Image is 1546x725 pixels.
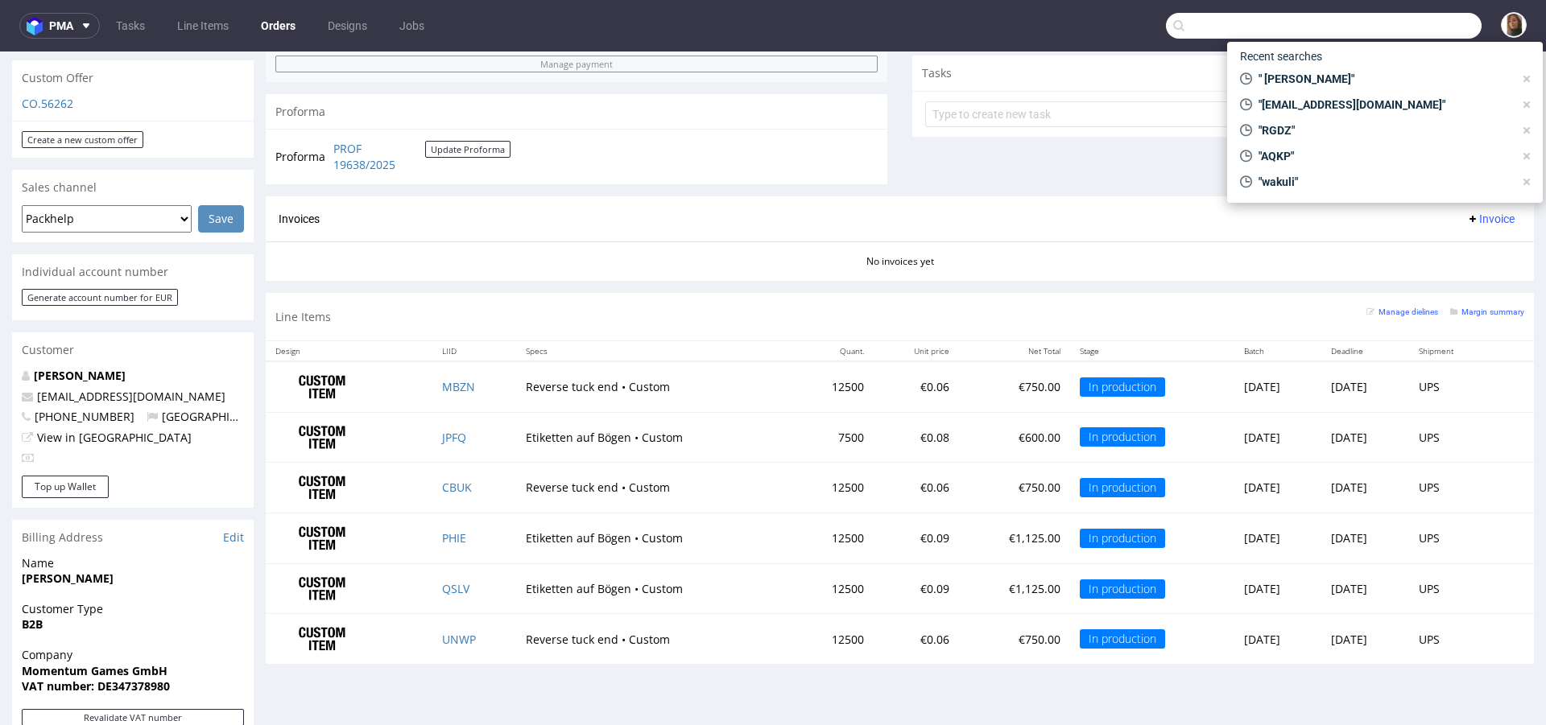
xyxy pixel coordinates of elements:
th: Deadline [1321,290,1408,310]
small: Manage dielines [1366,256,1438,265]
a: [EMAIL_ADDRESS][DOMAIN_NAME] [37,337,225,352]
th: LIID [432,290,516,310]
img: logo [27,17,49,35]
td: €0.08 [874,360,960,411]
span: Tasks [922,14,952,30]
td: 12500 [792,310,873,360]
img: ico-item-custom-a8f9c3db6a5631ce2f509e228e8b95abde266dc4376634de7b166047de09ff05.png [282,467,362,507]
td: Proforma [275,88,329,122]
th: Specs [516,290,793,310]
a: CO.56262 [22,44,73,60]
a: View all [1490,15,1524,29]
img: ico-item-custom-a8f9c3db6a5631ce2f509e228e8b95abde266dc4376634de7b166047de09ff05.png [282,517,362,558]
td: [DATE] [1321,411,1408,462]
a: UNWP [442,580,476,595]
div: In production [1080,528,1165,547]
td: Etiketten auf Bögen • Custom [516,512,793,562]
td: Etiketten auf Bögen • Custom [516,360,793,411]
th: Quant. [792,290,873,310]
td: UPS [1409,462,1494,513]
a: QSLV [442,529,469,545]
span: Invoices [279,161,320,174]
a: Tasks [106,13,155,39]
td: [DATE] [1234,360,1321,411]
div: Line Items [266,241,1534,289]
td: UPS [1409,512,1494,562]
span: "RGDZ" [1252,122,1514,138]
a: View in [GEOGRAPHIC_DATA] [37,378,192,393]
td: Etiketten auf Bögen • Custom [516,462,793,513]
td: €0.06 [874,411,960,462]
td: [DATE] [1321,512,1408,562]
span: "[EMAIL_ADDRESS][DOMAIN_NAME]" [1252,97,1514,113]
td: [DATE] [1321,360,1408,411]
button: Update Proforma [425,89,511,106]
span: Invoice [1466,161,1515,174]
span: "AQKP" [1252,148,1514,164]
td: [DATE] [1234,411,1321,462]
span: pma [49,20,73,31]
div: Sales channel [12,118,254,154]
td: 12500 [792,462,873,513]
td: Reverse tuck end • Custom [516,310,793,360]
p: €1,125.00 [969,479,1060,495]
strong: B2B [22,565,43,580]
td: [DATE] [1234,310,1321,360]
p: €750.00 [969,428,1060,444]
td: 12500 [792,562,873,612]
a: PROF 19638/2025 [333,89,425,121]
span: "wakuli" [1252,174,1514,190]
img: ico-item-custom-a8f9c3db6a5631ce2f509e228e8b95abde266dc4376634de7b166047de09ff05.png [282,366,362,406]
img: ico-item-custom-a8f9c3db6a5631ce2f509e228e8b95abde266dc4376634de7b166047de09ff05.png [282,416,362,456]
td: [DATE] [1321,462,1408,513]
input: Type to create new task [925,50,1521,76]
div: In production [1080,376,1165,395]
a: Create a new custom offer [22,80,143,97]
div: Customer [12,281,254,316]
span: Company [22,595,244,612]
span: Recent searches [1234,43,1329,69]
img: ico-item-custom-a8f9c3db6a5631ce2f509e228e8b95abde266dc4376634de7b166047de09ff05.png [282,567,362,608]
div: In production [1080,477,1165,496]
img: Angelina Marć [1503,14,1525,36]
th: Design [266,290,432,310]
td: 7500 [792,360,873,411]
a: JPFQ [442,378,466,393]
div: Individual account number [12,203,254,238]
button: pma [19,13,100,39]
strong: [PERSON_NAME] [22,519,114,534]
span: [PHONE_NUMBER] [22,357,134,373]
td: Reverse tuck end • Custom [516,411,793,462]
a: [PERSON_NAME] [34,316,126,332]
a: Jobs [390,13,434,39]
button: Top up Wallet [22,424,109,447]
div: No invoices yet [266,190,1534,217]
td: UPS [1409,360,1494,411]
td: €0.06 [874,562,960,612]
button: Revalidate VAT number [22,657,244,674]
th: Batch [1234,290,1321,310]
p: €600.00 [969,378,1060,394]
strong: VAT number: DE347378980 [22,627,170,642]
a: Edit [223,478,244,494]
th: Net Total [959,290,1070,310]
a: PHIE [442,479,466,494]
div: In production [1080,578,1165,597]
p: €750.00 [969,580,1060,596]
a: CBUK [442,428,472,443]
td: UPS [1409,411,1494,462]
td: €0.06 [874,310,960,360]
span: " [PERSON_NAME]" [1252,71,1514,87]
td: [DATE] [1234,462,1321,513]
small: Margin summary [1450,256,1524,265]
a: Designs [318,13,377,39]
td: €0.09 [874,462,960,513]
span: Name [22,504,244,520]
td: [DATE] [1234,562,1321,612]
p: €1,125.00 [969,529,1060,546]
td: 12500 [792,411,873,462]
td: 12500 [792,512,873,562]
a: Orders [251,13,305,39]
img: ico-item-custom-a8f9c3db6a5631ce2f509e228e8b95abde266dc4376634de7b166047de09ff05.png [282,315,362,356]
td: €0.09 [874,512,960,562]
